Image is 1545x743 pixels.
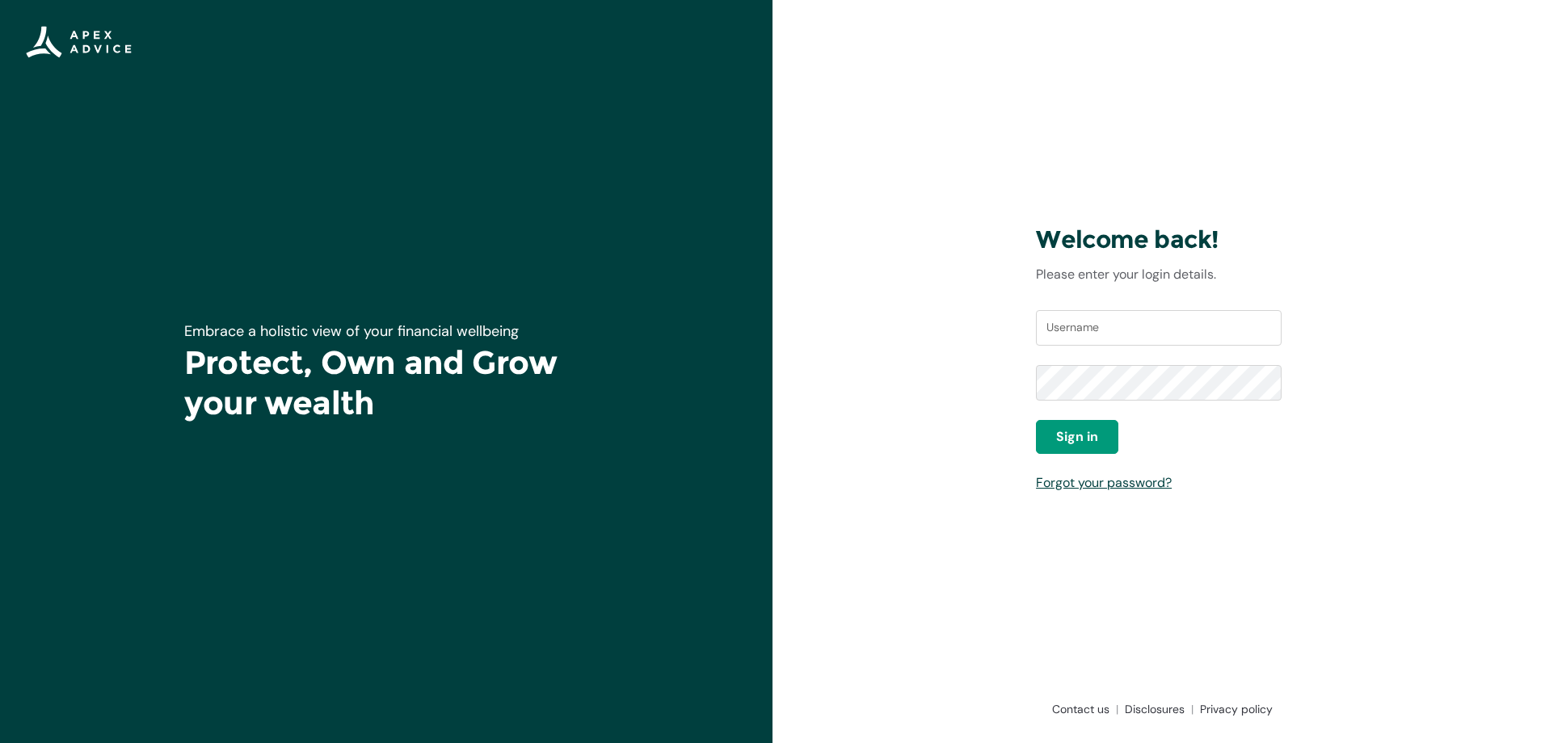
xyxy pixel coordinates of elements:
input: Username [1036,310,1282,346]
span: Sign in [1056,427,1098,447]
h1: Protect, Own and Grow your wealth [184,342,588,423]
img: Apex Advice Group [26,26,132,58]
a: Privacy policy [1193,701,1273,717]
p: Please enter your login details. [1036,265,1282,284]
h3: Welcome back! [1036,225,1282,255]
button: Sign in [1036,420,1118,454]
a: Disclosures [1118,701,1193,717]
span: Embrace a holistic view of your financial wellbeing [184,321,519,341]
a: Forgot your password? [1036,474,1172,491]
a: Contact us [1046,701,1118,717]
